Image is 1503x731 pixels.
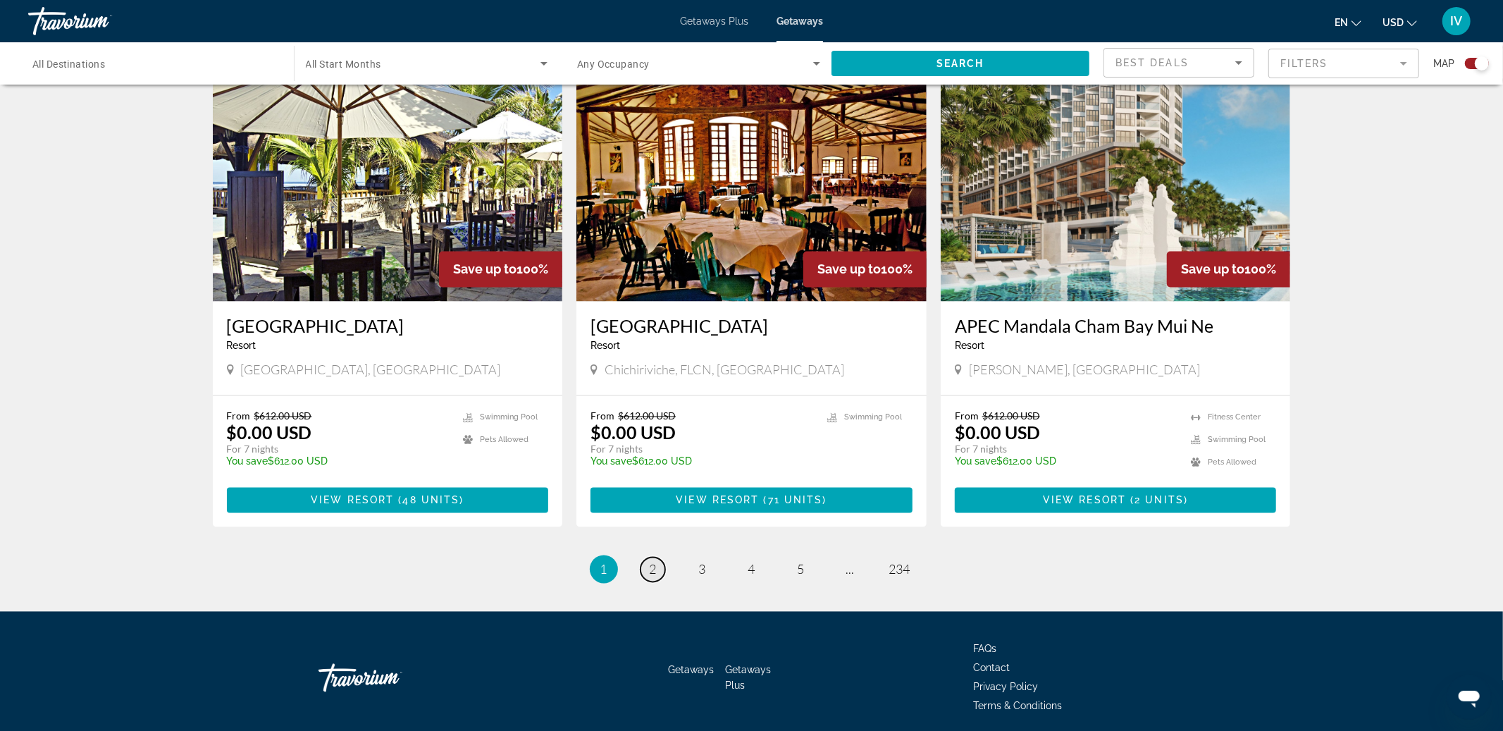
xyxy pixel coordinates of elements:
[1208,413,1261,422] span: Fitness Center
[955,410,979,422] span: From
[403,495,460,506] span: 48 units
[844,413,902,422] span: Swimming Pool
[311,495,394,506] span: View Resort
[590,316,913,337] a: [GEOGRAPHIC_DATA]
[1115,54,1242,71] mat-select: Sort by
[241,362,501,378] span: [GEOGRAPHIC_DATA], [GEOGRAPHIC_DATA]
[955,443,1177,456] p: For 7 nights
[227,456,450,467] p: $612.00 USD
[803,252,927,288] div: 100%
[1043,495,1126,506] span: View Resort
[618,410,676,422] span: $612.00 USD
[590,488,913,513] button: View Resort(71 units)
[955,340,984,352] span: Resort
[748,562,755,577] span: 4
[974,701,1063,712] a: Terms & Conditions
[318,657,459,699] a: Travorium
[725,665,771,692] a: Getaways Plus
[668,665,714,676] a: Getaways
[889,562,910,577] span: 234
[831,51,1090,76] button: Search
[32,59,105,70] span: All Destinations
[600,562,607,577] span: 1
[453,262,517,277] span: Save up to
[941,76,1291,302] img: DY34O01X.jpg
[1208,458,1256,467] span: Pets Allowed
[955,456,1177,467] p: $612.00 USD
[768,495,823,506] span: 71 units
[1126,495,1188,506] span: ( )
[817,262,881,277] span: Save up to
[1268,48,1419,79] button: Filter
[227,422,312,443] p: $0.00 USD
[254,410,312,422] span: $612.00 USD
[590,340,620,352] span: Resort
[1335,17,1348,28] span: en
[1447,675,1492,720] iframe: Кнопка запуска окна обмена сообщениями
[1134,495,1184,506] span: 2 units
[1433,54,1454,73] span: Map
[936,58,984,69] span: Search
[480,413,538,422] span: Swimming Pool
[699,562,706,577] span: 3
[1167,252,1290,288] div: 100%
[680,16,748,27] a: Getaways Plus
[213,76,563,302] img: 7647O01X.jpg
[1383,17,1404,28] span: USD
[982,410,1040,422] span: $612.00 USD
[974,663,1010,674] a: Contact
[798,562,805,577] span: 5
[394,495,464,506] span: ( )
[777,16,823,27] span: Getaways
[576,76,927,302] img: 2692O01X.jpg
[480,436,528,445] span: Pets Allowed
[227,410,251,422] span: From
[955,316,1277,337] a: APEC Mandala Cham Bay Mui Ne
[577,59,650,70] span: Any Occupancy
[590,443,813,456] p: For 7 nights
[439,252,562,288] div: 100%
[28,3,169,39] a: Travorium
[969,362,1200,378] span: [PERSON_NAME], [GEOGRAPHIC_DATA]
[955,422,1040,443] p: $0.00 USD
[227,340,256,352] span: Resort
[227,456,268,467] span: You save
[650,562,657,577] span: 2
[227,488,549,513] button: View Resort(48 units)
[590,456,632,467] span: You save
[676,495,759,506] span: View Resort
[1181,262,1244,277] span: Save up to
[590,456,813,467] p: $612.00 USD
[227,443,450,456] p: For 7 nights
[590,410,614,422] span: From
[955,456,996,467] span: You save
[974,682,1039,693] a: Privacy Policy
[590,422,676,443] p: $0.00 USD
[1451,14,1463,28] span: IV
[227,316,549,337] a: [GEOGRAPHIC_DATA]
[1335,12,1361,32] button: Change language
[1208,436,1266,445] span: Swimming Pool
[605,362,844,378] span: Chichiriviche, FLCN, [GEOGRAPHIC_DATA]
[759,495,827,506] span: ( )
[974,644,997,655] a: FAQs
[1438,6,1475,36] button: User Menu
[1383,12,1417,32] button: Change currency
[1115,57,1189,68] span: Best Deals
[306,59,381,70] span: All Start Months
[955,488,1277,513] button: View Resort(2 units)
[213,555,1291,584] nav: Pagination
